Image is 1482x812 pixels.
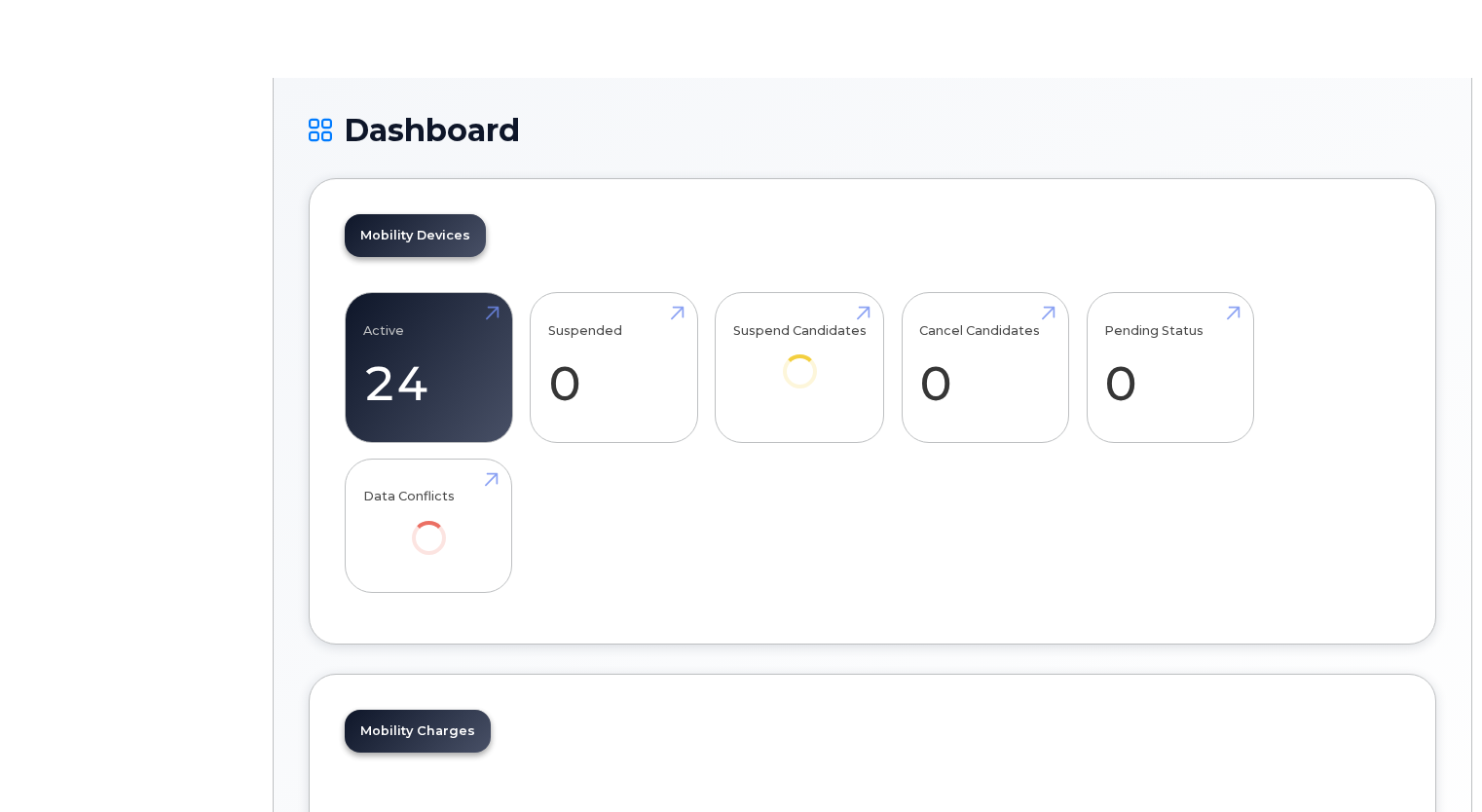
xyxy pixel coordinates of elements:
a: Active 24 [363,304,495,432]
a: Suspended 0 [548,304,680,432]
h1: Dashboard [309,113,1436,147]
a: Suspend Candidates [733,304,867,416]
a: Mobility Charges [345,710,491,753]
a: Mobility Devices [345,214,486,257]
a: Pending Status 0 [1104,304,1236,432]
a: Cancel Candidates 0 [919,304,1051,432]
a: Data Conflicts [363,469,495,581]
